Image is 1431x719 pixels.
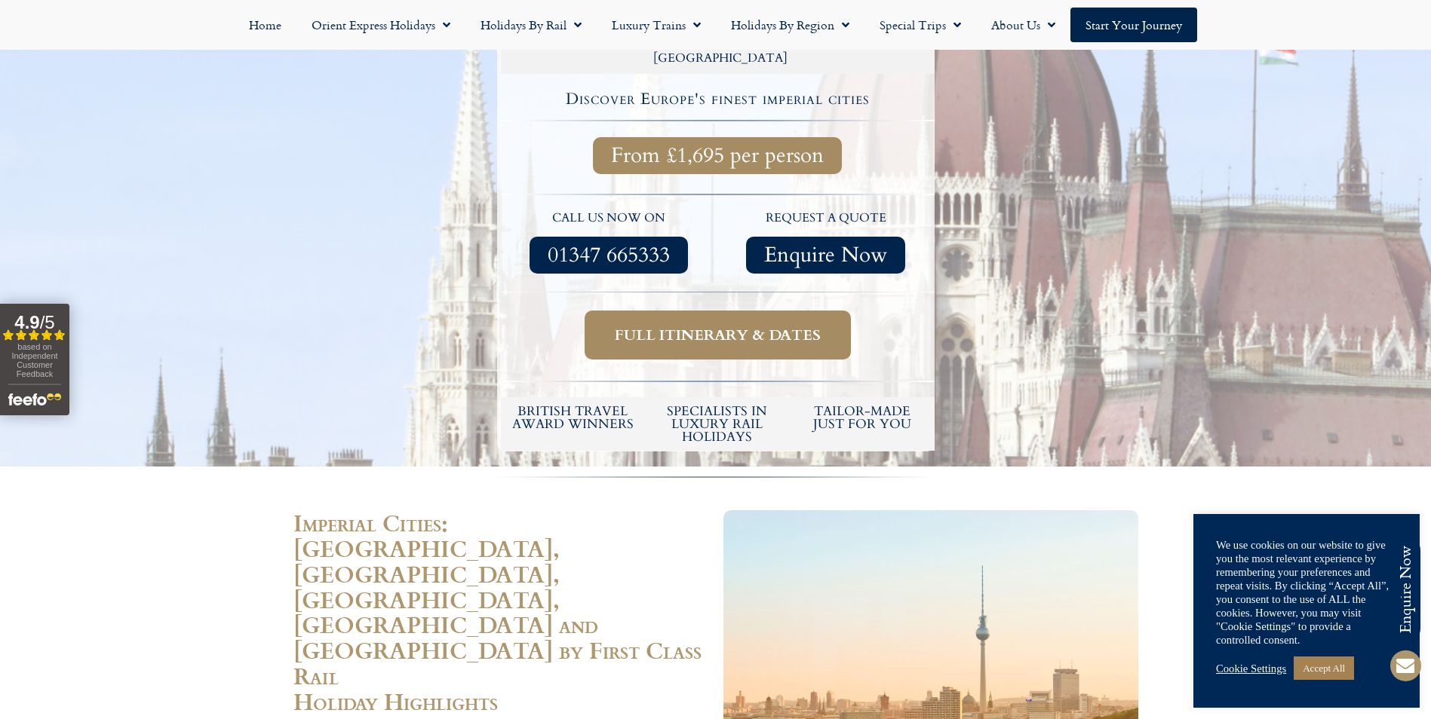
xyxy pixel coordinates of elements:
[465,8,597,42] a: Holidays by Rail
[746,237,905,274] a: Enquire Now
[503,91,932,107] h4: Discover Europe's finest imperial cities
[585,311,851,359] a: Full itinerary & dates
[976,8,1070,42] a: About Us
[725,209,927,228] p: request a quote
[530,237,688,274] a: 01347 665333
[716,8,864,42] a: Holidays by Region
[8,8,1423,42] nav: Menu
[1070,8,1197,42] a: Start your Journey
[615,326,821,344] span: Full itinerary & dates
[653,405,782,443] h6: Specialists in luxury rail holidays
[764,246,887,265] span: Enquire Now
[1294,656,1354,680] a: Accept All
[593,137,842,174] a: From £1,695 per person
[548,246,670,265] span: 01347 665333
[293,689,708,714] h2: Holiday Highlights
[508,405,638,430] h5: British Travel Award winners
[611,146,824,165] span: From £1,695 per person
[864,8,976,42] a: Special Trips
[296,8,465,42] a: Orient Express Holidays
[797,405,927,430] h5: tailor-made just for you
[293,510,708,688] h2: Imperial Cities: [GEOGRAPHIC_DATA], [GEOGRAPHIC_DATA], [GEOGRAPHIC_DATA], [GEOGRAPHIC_DATA] and [...
[1216,538,1397,647] div: We use cookies on our website to give you the most relevant experience by remembering your prefer...
[597,8,716,42] a: Luxury Trains
[508,209,711,228] p: call us now on
[1216,662,1286,675] a: Cookie Settings
[234,8,296,42] a: Home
